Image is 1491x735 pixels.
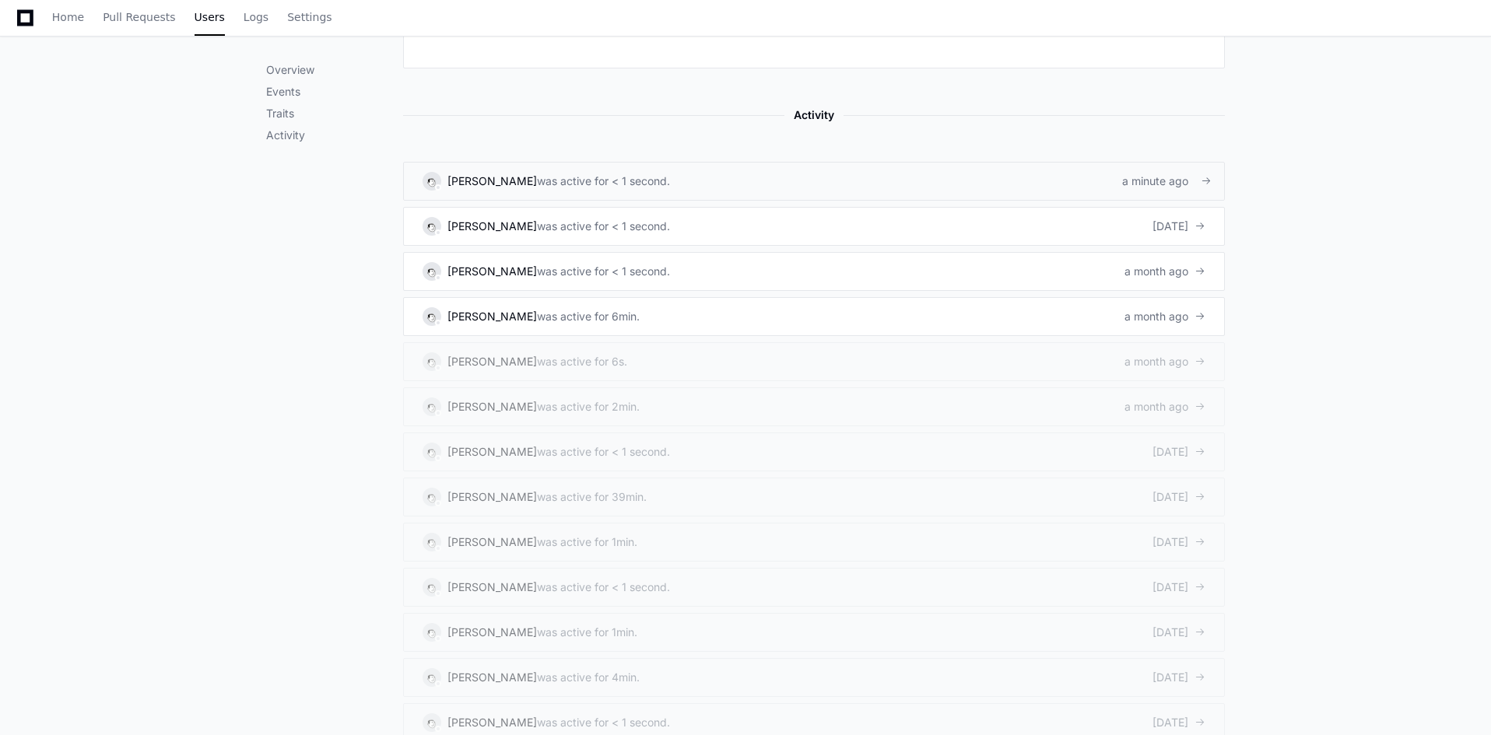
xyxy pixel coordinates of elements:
[447,309,537,324] div: [PERSON_NAME]
[1152,625,1205,640] div: [DATE]
[103,12,175,22] span: Pull Requests
[244,12,268,22] span: Logs
[1124,354,1205,369] div: a month ago
[447,173,537,189] div: [PERSON_NAME]
[447,715,537,730] div: [PERSON_NAME]
[1124,399,1205,415] div: a month ago
[537,399,640,415] div: was active for 2min.
[266,62,403,78] p: Overview
[1124,264,1205,279] div: a month ago
[1152,489,1205,505] div: [DATE]
[403,387,1225,426] a: [PERSON_NAME]was active for 2min.a month ago
[403,432,1225,471] a: [PERSON_NAME]was active for < 1 second.[DATE]
[1152,444,1205,460] div: [DATE]
[266,84,403,100] p: Events
[784,106,844,124] span: Activity
[537,444,670,460] div: was active for < 1 second.
[424,625,439,639] img: 10.svg
[447,354,537,369] div: [PERSON_NAME]
[447,625,537,640] div: [PERSON_NAME]
[1152,579,1205,595] div: [DATE]
[447,670,537,685] div: [PERSON_NAME]
[1152,715,1205,730] div: [DATE]
[195,12,225,22] span: Users
[1124,309,1205,324] div: a month ago
[424,579,439,594] img: 10.svg
[403,478,1225,516] a: [PERSON_NAME]was active for 39min.[DATE]
[447,444,537,460] div: [PERSON_NAME]
[403,252,1225,291] a: [PERSON_NAME]was active for < 1 second.a month ago
[1152,534,1205,550] div: [DATE]
[537,264,670,279] div: was active for < 1 second.
[537,219,670,234] div: was active for < 1 second.
[424,309,439,324] img: 10.svg
[424,219,439,233] img: 10.svg
[447,219,537,234] div: [PERSON_NAME]
[537,534,637,550] div: was active for 1min.
[403,207,1225,246] a: [PERSON_NAME]was active for < 1 second.[DATE]
[537,715,670,730] div: was active for < 1 second.
[447,579,537,595] div: [PERSON_NAME]
[1122,173,1205,189] div: a minute ago
[403,523,1225,562] a: [PERSON_NAME]was active for 1min.[DATE]
[424,264,439,278] img: 10.svg
[1152,670,1205,685] div: [DATE]
[424,173,439,188] img: 10.svg
[424,715,439,730] img: 10.svg
[424,534,439,549] img: 10.svg
[447,534,537,550] div: [PERSON_NAME]
[403,613,1225,652] a: [PERSON_NAME]was active for 1min.[DATE]
[52,12,84,22] span: Home
[403,342,1225,381] a: [PERSON_NAME]was active for 6s.a month ago
[537,489,647,505] div: was active for 39min.
[424,399,439,414] img: 10.svg
[266,106,403,121] p: Traits
[403,568,1225,607] a: [PERSON_NAME]was active for < 1 second.[DATE]
[537,670,640,685] div: was active for 4min.
[447,264,537,279] div: [PERSON_NAME]
[403,297,1225,336] a: [PERSON_NAME]was active for 6min.a month ago
[537,579,670,595] div: was active for < 1 second.
[287,12,332,22] span: Settings
[424,670,439,684] img: 10.svg
[424,444,439,459] img: 10.svg
[266,128,403,143] p: Activity
[424,489,439,504] img: 10.svg
[447,489,537,505] div: [PERSON_NAME]
[447,399,537,415] div: [PERSON_NAME]
[424,354,439,369] img: 10.svg
[537,173,670,189] div: was active for < 1 second.
[403,162,1225,201] a: [PERSON_NAME]was active for < 1 second.a minute ago
[1152,219,1205,234] div: [DATE]
[403,658,1225,697] a: [PERSON_NAME]was active for 4min.[DATE]
[537,309,640,324] div: was active for 6min.
[537,625,637,640] div: was active for 1min.
[537,354,627,369] div: was active for 6s.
